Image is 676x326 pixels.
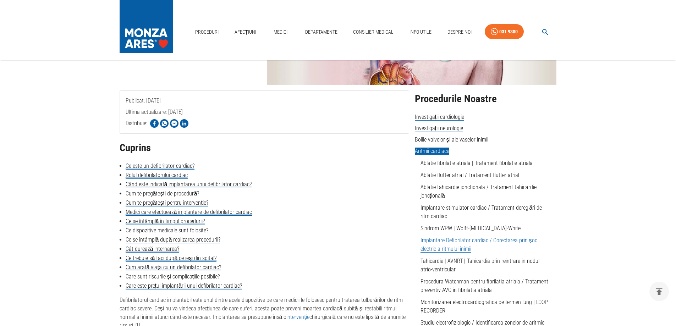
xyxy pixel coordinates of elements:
[126,109,183,144] span: Ultima actualizare: [DATE]
[485,24,524,39] a: 031 9300
[192,25,221,39] a: Proceduri
[120,142,409,154] h2: Cuprins
[126,181,252,188] a: Când este indicată implantarea unui defibrilator cardiac?
[415,148,449,155] span: Aritmii cardiace
[126,273,220,280] a: Care sunt riscurile și complicațiile posibile?
[126,236,221,243] a: Ce se întâmplă după realizarea procedurii?
[269,25,292,39] a: Medici
[421,278,548,293] a: Procedura Watchman pentru fibrilatia atriala / Tratament preventiv AVC in fibrilatia atriala
[421,258,539,273] a: Tahicardie | AVNRT | Tahicardia prin reintrare in nodul atrio-ventricular
[170,119,178,128] img: Share on Facebook Messenger
[232,25,259,39] a: Afecțiuni
[302,25,340,39] a: Departamente
[421,160,533,166] a: Ablatie fibrilatie atriala | Tratament fibrilatie atriala
[421,225,521,232] a: Sindrom WPW | Wolff-[MEDICAL_DATA]-White
[421,184,537,199] a: Ablatie tahicardie jonctionala / Tratament tahicardie joncțională
[126,264,221,271] a: Cum arată viața cu un defibrilator cardiac?
[126,190,199,197] a: Cum te pregătești de procedură?
[126,245,180,253] a: Cât durează internarea?
[126,282,242,289] a: Care este prețul implantării unui defibrilator cardiac?
[499,27,518,36] div: 031 9300
[126,255,217,262] a: Ce trebuie să faci după ce ieși din spital?
[445,25,474,39] a: Despre Noi
[421,204,542,220] a: Implantare stimulator cardiac / Tratament dereglări de ritm cardiac
[415,114,464,121] span: Investigații cardiologie
[286,314,309,320] a: intervenție
[350,25,396,39] a: Consilier Medical
[126,227,208,234] a: Ce dispozitive medicale sunt folosite?
[126,218,205,225] a: Ce se întâmplă în timpul procedurii?
[126,172,188,179] a: Rolul defibrilatorului cardiac
[421,237,537,253] a: Implantare Defibrilator cardiac / Corectarea prin șoc electric a ritmului inimii
[415,125,463,132] span: Investigații neurologie
[126,162,194,170] a: Ce este un defibrilator cardiac?
[421,172,519,178] a: Ablatie flutter atrial / Tratament flutter atrial
[126,199,208,206] a: Cum te pregătești pentru intervenție?
[407,25,434,39] a: Info Utile
[126,97,161,132] span: Publicat: [DATE]
[150,119,159,128] img: Share on Facebook
[421,299,548,314] a: Monitorizarea electrocardiografica pe termen lung | LOOP RECORDER
[649,282,669,301] button: delete
[415,136,488,143] span: Bolile valvelor și ale vaselor inimii
[126,119,147,128] p: Distribuie:
[160,119,169,128] img: Share on WhatsApp
[126,209,252,216] a: Medici care efectuează implantare de defibrilator cardiac
[180,119,188,128] img: Share on LinkedIn
[415,93,557,105] h2: Procedurile Noastre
